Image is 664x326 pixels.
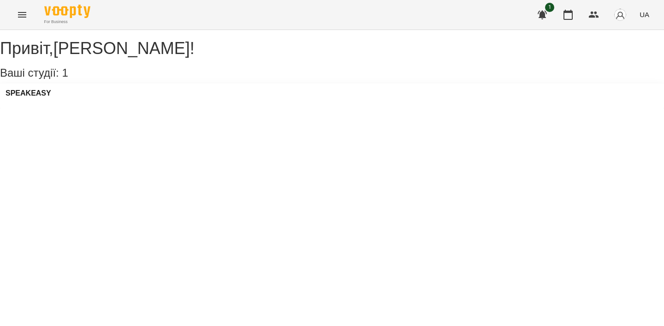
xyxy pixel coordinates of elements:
img: Voopty Logo [44,5,90,18]
span: UA [640,10,649,19]
button: UA [636,6,653,23]
img: avatar_s.png [614,8,627,21]
button: Menu [11,4,33,26]
span: 1 [62,66,68,79]
a: SPEAKEASY [6,89,51,97]
span: For Business [44,19,90,25]
span: 1 [545,3,554,12]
